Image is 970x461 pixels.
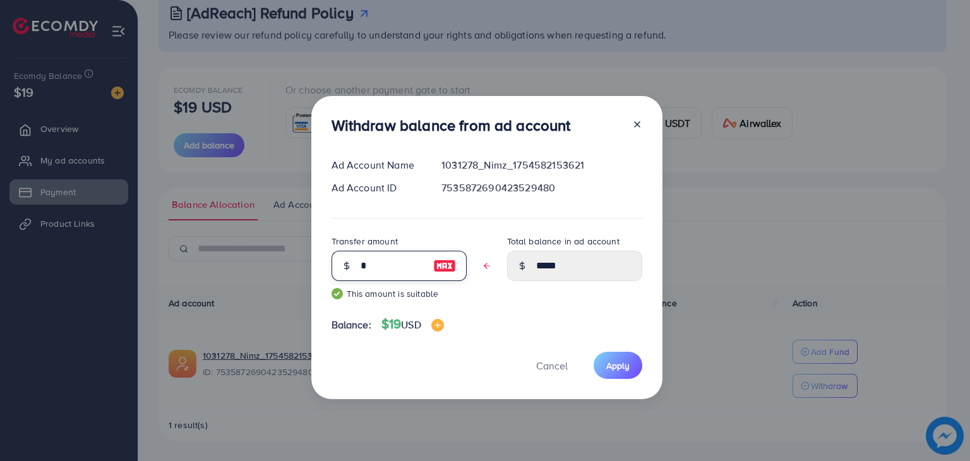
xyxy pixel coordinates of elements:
span: Balance: [332,318,371,332]
button: Cancel [520,352,584,379]
span: Cancel [536,359,568,373]
h4: $19 [381,316,444,332]
div: 1031278_Nimz_1754582153621 [431,158,652,172]
img: image [431,319,444,332]
div: Ad Account Name [321,158,432,172]
div: 7535872690423529480 [431,181,652,195]
label: Total balance in ad account [507,235,620,248]
small: This amount is suitable [332,287,467,300]
span: USD [401,318,421,332]
label: Transfer amount [332,235,398,248]
h3: Withdraw balance from ad account [332,116,571,135]
img: image [433,258,456,273]
img: guide [332,288,343,299]
span: Apply [606,359,630,372]
button: Apply [594,352,642,379]
div: Ad Account ID [321,181,432,195]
